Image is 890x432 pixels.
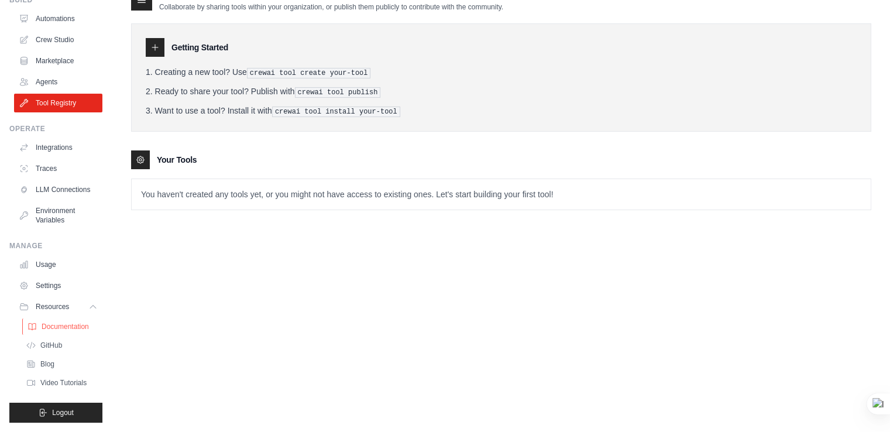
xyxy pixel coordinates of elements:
[9,241,102,251] div: Manage
[21,337,102,354] a: GitHub
[40,378,87,388] span: Video Tutorials
[14,297,102,316] button: Resources
[247,68,371,78] pre: crewai tool create your-tool
[14,255,102,274] a: Usage
[9,403,102,423] button: Logout
[14,180,102,199] a: LLM Connections
[146,66,857,78] li: Creating a new tool? Use
[14,52,102,70] a: Marketplace
[159,2,503,12] p: Collaborate by sharing tools within your organization, or publish them publicly to contribute wit...
[36,302,69,311] span: Resources
[40,341,62,350] span: GitHub
[146,105,857,117] li: Want to use a tool? Install it with
[14,201,102,229] a: Environment Variables
[14,159,102,178] a: Traces
[14,138,102,157] a: Integrations
[9,124,102,133] div: Operate
[21,375,102,391] a: Video Tutorials
[52,408,74,417] span: Logout
[21,356,102,372] a: Blog
[40,359,54,369] span: Blog
[146,85,857,98] li: Ready to share your tool? Publish with
[14,276,102,295] a: Settings
[14,94,102,112] a: Tool Registry
[171,42,228,53] h3: Getting Started
[295,87,381,98] pre: crewai tool publish
[157,154,197,166] h3: Your Tools
[132,179,871,210] p: You haven't created any tools yet, or you might not have access to existing ones. Let's start bui...
[14,9,102,28] a: Automations
[14,73,102,91] a: Agents
[22,318,104,335] a: Documentation
[14,30,102,49] a: Crew Studio
[42,322,89,331] span: Documentation
[272,107,400,117] pre: crewai tool install your-tool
